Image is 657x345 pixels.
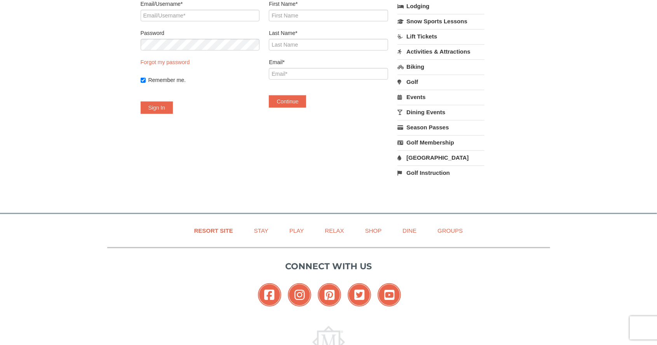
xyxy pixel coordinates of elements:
input: Email* [269,68,388,80]
input: Email/Username* [141,10,260,21]
p: Connect with us [107,260,550,273]
button: Continue [269,95,306,108]
a: Dine [393,222,426,239]
a: Season Passes [397,120,484,134]
a: Resort Site [185,222,243,239]
a: Snow Sports Lessons [397,14,484,28]
input: First Name [269,10,388,21]
button: Sign In [141,101,173,114]
a: Activities & Attractions [397,44,484,59]
a: Play [280,222,314,239]
a: Events [397,90,484,104]
label: Last Name* [269,29,388,37]
a: Stay [244,222,278,239]
input: Last Name [269,39,388,51]
a: Shop [356,222,392,239]
a: Golf Membership [397,135,484,150]
a: Dining Events [397,105,484,119]
label: Email* [269,58,388,66]
label: Remember me. [148,76,260,84]
a: Lift Tickets [397,29,484,44]
label: Password [141,29,260,37]
a: Groups [428,222,472,239]
a: Golf [397,75,484,89]
a: Golf Instruction [397,166,484,180]
a: Relax [315,222,354,239]
a: Forgot my password [141,59,190,65]
a: Biking [397,59,484,74]
a: [GEOGRAPHIC_DATA] [397,150,484,165]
